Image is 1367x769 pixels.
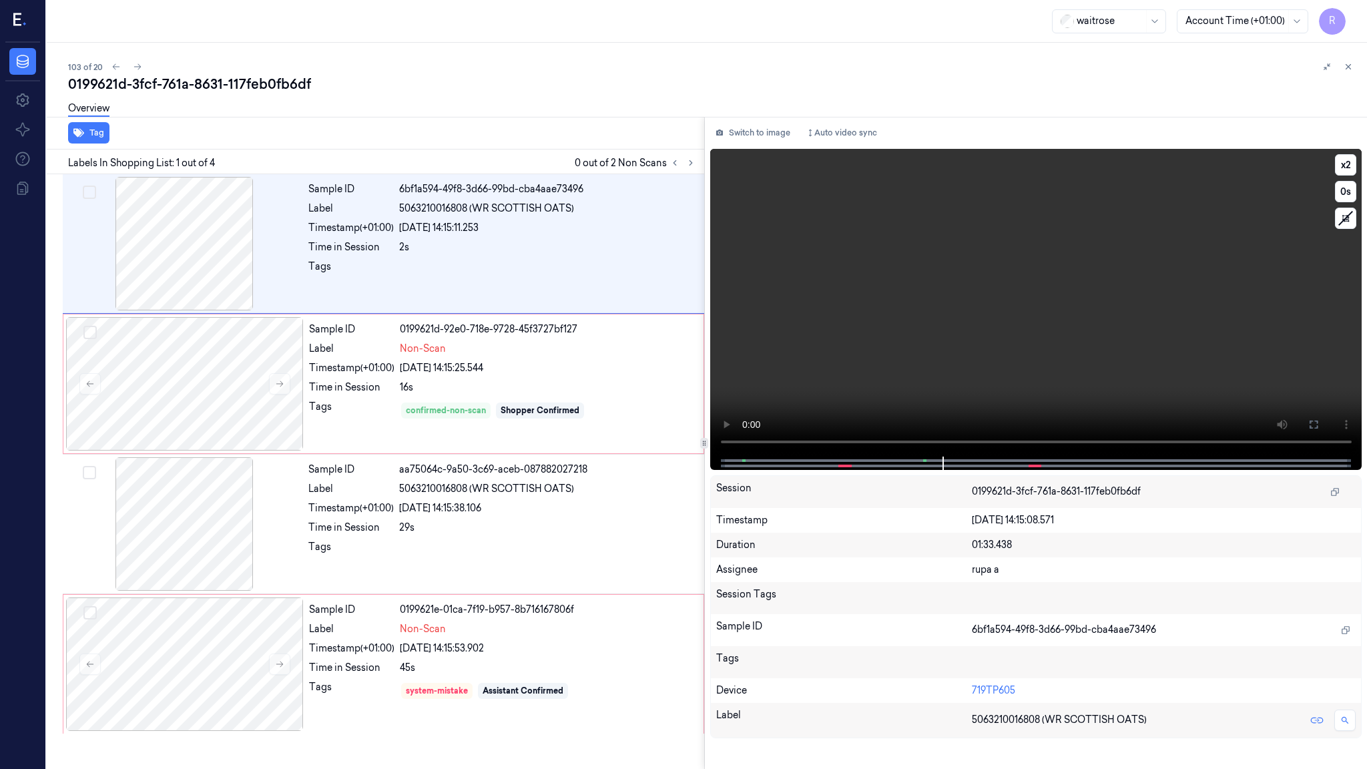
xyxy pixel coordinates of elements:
[400,322,696,336] div: 0199621d-92e0-718e-9728-45f3727bf127
[972,513,1356,527] div: [DATE] 14:15:08.571
[801,122,882,144] button: Auto video sync
[406,685,468,697] div: system-mistake
[399,463,696,477] div: aa75064c-9a50-3c69-aceb-087882027218
[83,466,96,479] button: Select row
[399,521,696,535] div: 29s
[309,661,394,675] div: Time in Session
[83,186,96,199] button: Select row
[83,606,97,619] button: Select row
[972,684,1356,698] div: 719TP605
[308,463,394,477] div: Sample ID
[400,622,446,636] span: Non-Scan
[400,661,696,675] div: 45s
[309,400,394,421] div: Tags
[400,380,696,395] div: 16s
[308,202,394,216] div: Label
[716,538,972,552] div: Duration
[972,713,1147,727] span: 5063210016808 (WR SCOTTISH OATS)
[308,540,394,561] div: Tags
[716,481,972,503] div: Session
[308,240,394,254] div: Time in Session
[716,513,972,527] div: Timestamp
[399,202,574,216] span: 5063210016808 (WR SCOTTISH OATS)
[309,361,394,375] div: Timestamp (+01:00)
[716,708,972,732] div: Label
[308,260,394,281] div: Tags
[972,538,1356,552] div: 01:33.438
[972,563,1356,577] div: rupa a
[308,521,394,535] div: Time in Session
[309,603,394,617] div: Sample ID
[309,380,394,395] div: Time in Session
[1335,154,1356,176] button: x2
[399,501,696,515] div: [DATE] 14:15:38.106
[716,619,972,641] div: Sample ID
[1319,8,1346,35] button: R
[68,75,1356,93] div: 0199621d-3fcf-761a-8631-117feb0fb6df
[716,652,972,673] div: Tags
[400,603,696,617] div: 0199621e-01ca-7f19-b957-8b716167806f
[309,622,394,636] div: Label
[400,642,696,656] div: [DATE] 14:15:53.902
[716,587,972,609] div: Session Tags
[309,342,394,356] div: Label
[400,342,446,356] span: Non-Scan
[68,156,215,170] span: Labels In Shopping List: 1 out of 4
[483,685,563,697] div: Assistant Confirmed
[308,182,394,196] div: Sample ID
[716,684,972,698] div: Device
[309,680,394,702] div: Tags
[399,182,696,196] div: 6bf1a594-49f8-3d66-99bd-cba4aae73496
[972,623,1156,637] span: 6bf1a594-49f8-3d66-99bd-cba4aae73496
[308,221,394,235] div: Timestamp (+01:00)
[83,326,97,339] button: Select row
[406,405,486,417] div: confirmed-non-scan
[308,482,394,496] div: Label
[399,240,696,254] div: 2s
[399,482,574,496] span: 5063210016808 (WR SCOTTISH OATS)
[716,563,972,577] div: Assignee
[501,405,579,417] div: Shopper Confirmed
[309,322,394,336] div: Sample ID
[68,122,109,144] button: Tag
[972,485,1141,499] span: 0199621d-3fcf-761a-8631-117feb0fb6df
[68,101,109,117] a: Overview
[309,642,394,656] div: Timestamp (+01:00)
[710,122,796,144] button: Switch to image
[400,361,696,375] div: [DATE] 14:15:25.544
[308,501,394,515] div: Timestamp (+01:00)
[575,155,699,171] span: 0 out of 2 Non Scans
[1335,181,1356,202] button: 0s
[68,61,103,73] span: 103 of 20
[399,221,696,235] div: [DATE] 14:15:11.253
